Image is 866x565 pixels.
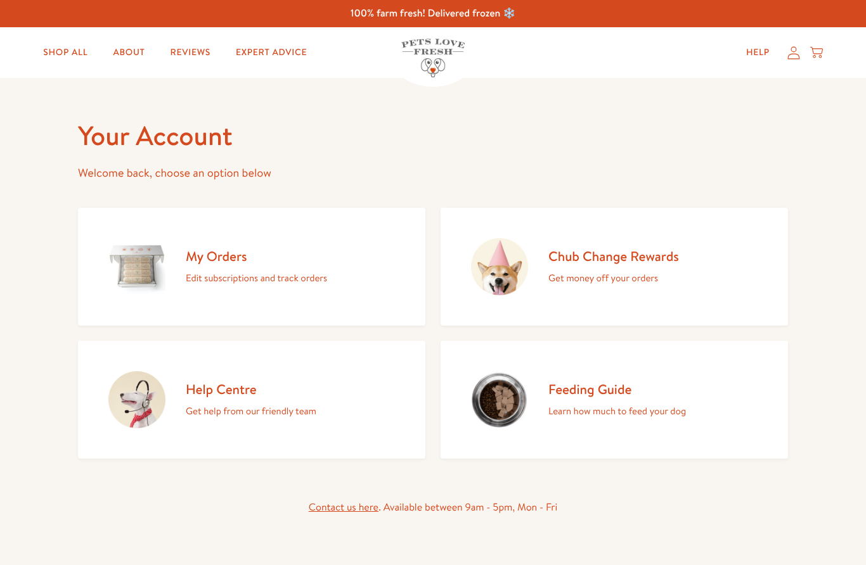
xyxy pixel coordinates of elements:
h2: Help Centre [186,381,316,398]
a: My Orders Edit subscriptions and track orders [78,208,425,326]
h1: Your Account [78,118,788,153]
p: Get help from our friendly team [186,403,316,419]
a: Shop All [33,40,98,65]
a: Help Centre Get help from our friendly team [78,341,425,459]
h2: Chub Change Rewards [548,248,679,265]
p: Learn how much to feed your dog [548,403,686,419]
div: . Available between 9am - 5pm, Mon - Fri [78,499,788,516]
a: Chub Change Rewards Get money off your orders [441,208,788,326]
p: Welcome back, choose an option below [78,163,788,183]
a: Feeding Guide Learn how much to feed your dog [441,341,788,459]
a: About [103,40,155,65]
h2: Feeding Guide [548,381,686,398]
a: Reviews [160,40,221,65]
img: Pets Love Fresh [401,39,465,77]
p: Edit subscriptions and track orders [186,270,327,286]
p: Get money off your orders [548,270,679,286]
h2: My Orders [186,248,327,265]
a: Expert Advice [226,40,317,65]
a: Help [736,40,780,65]
a: Contact us here [309,500,378,514]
